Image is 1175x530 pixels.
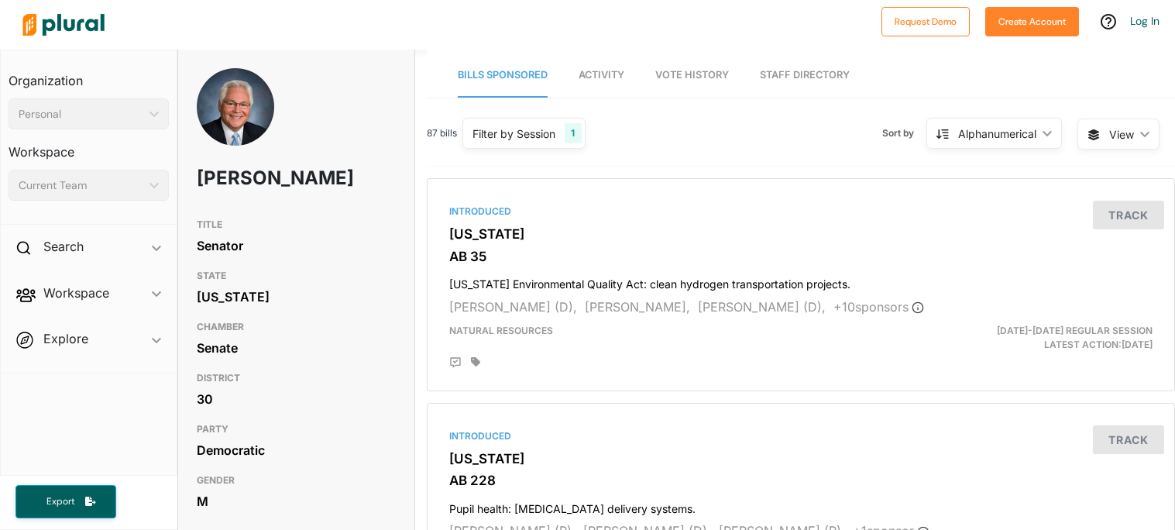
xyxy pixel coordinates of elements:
h3: DISTRICT [197,369,396,387]
div: M [197,490,396,513]
span: + 10 sponsor s [833,299,924,315]
a: Bills Sponsored [458,53,548,98]
h4: [US_STATE] Environmental Quality Act: clean hydrogen transportation projects. [449,270,1153,291]
div: Senate [197,336,396,360]
a: Staff Directory [760,53,850,98]
h4: Pupil health: [MEDICAL_DATA] delivery systems. [449,495,1153,516]
span: Sort by [882,126,926,140]
a: Vote History [655,53,729,98]
span: [PERSON_NAME] (D), [698,299,826,315]
h3: TITLE [197,215,396,234]
div: Filter by Session [472,126,555,142]
a: Create Account [985,12,1079,29]
h2: Search [43,238,84,255]
h3: GENDER [197,471,396,490]
span: [PERSON_NAME] (D), [449,299,577,315]
span: View [1109,126,1134,143]
a: Request Demo [881,12,970,29]
h3: [US_STATE] [449,226,1153,242]
span: Vote History [655,69,729,81]
div: Add Position Statement [449,356,462,369]
span: Activity [579,69,624,81]
h3: Organization [9,58,169,92]
button: Create Account [985,7,1079,36]
div: 1 [565,123,581,143]
div: [US_STATE] [197,285,396,308]
span: Natural Resources [449,325,553,336]
img: Headshot of Bob Archuleta [197,68,274,177]
div: Add tags [471,356,480,367]
div: Democratic [197,439,396,462]
a: Activity [579,53,624,98]
button: Request Demo [881,7,970,36]
div: Latest Action: [DATE] [922,324,1164,352]
div: Senator [197,234,396,257]
button: Track [1093,201,1164,229]
h3: CHAMBER [197,318,396,336]
h3: AB 228 [449,473,1153,488]
button: Track [1093,425,1164,454]
div: Personal [19,106,143,122]
div: Alphanumerical [958,126,1036,142]
h1: [PERSON_NAME] [197,155,316,201]
button: Export [15,485,116,518]
div: Introduced [449,205,1153,219]
h3: STATE [197,267,396,285]
span: [PERSON_NAME], [585,299,690,315]
div: Current Team [19,177,143,194]
h3: AB 35 [449,249,1153,264]
div: Introduced [449,429,1153,443]
div: 30 [197,387,396,411]
h3: PARTY [197,420,396,439]
a: Log In [1130,14,1160,28]
h3: [US_STATE] [449,451,1153,466]
span: 87 bills [427,126,457,140]
h3: Workspace [9,129,169,163]
span: Bills Sponsored [458,69,548,81]
span: [DATE]-[DATE] Regular Session [997,325,1153,336]
span: Export [36,495,85,508]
